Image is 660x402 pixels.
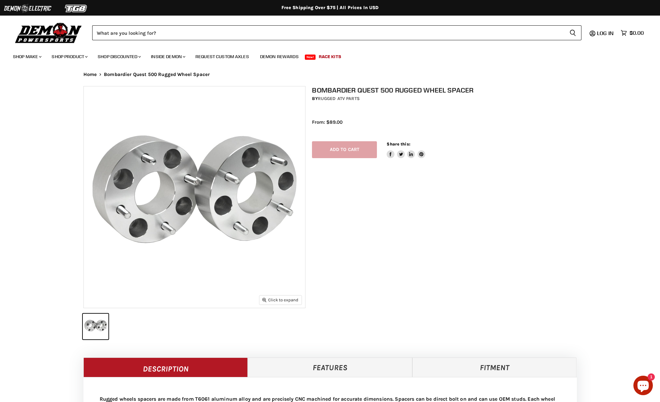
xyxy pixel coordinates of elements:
a: Demon Rewards [255,50,304,63]
a: Log in [594,30,617,36]
a: Fitment [412,358,577,377]
img: Bombardier Quest 500 Rugged Wheel Spacer [84,86,305,308]
ul: Main menu [8,47,642,63]
span: Log in [597,30,614,36]
form: Product [92,25,581,40]
a: Features [248,358,412,377]
a: Race Kits [314,50,346,63]
span: $0.00 [629,30,644,36]
img: Demon Powersports [13,21,84,44]
h1: Bombardier Quest 500 Rugged Wheel Spacer [312,86,583,94]
span: From: $89.00 [312,119,342,125]
a: $0.00 [617,28,647,38]
a: Description [83,358,248,377]
aside: Share this: [387,141,425,158]
a: Shop Make [8,50,45,63]
div: by [312,95,583,102]
button: Click to expand [259,295,302,304]
span: New! [305,55,316,60]
a: Inside Demon [146,50,189,63]
img: Demon Electric Logo 2 [3,2,52,15]
button: Bombardier Quest 500 Rugged Wheel Spacer thumbnail [83,314,108,339]
button: Search [564,25,581,40]
span: Click to expand [262,297,298,302]
a: Home [83,72,97,77]
div: Free Shipping Over $75 | All Prices In USD [70,5,590,11]
a: Shop Product [47,50,92,63]
nav: Breadcrumbs [70,72,590,77]
span: Bombardier Quest 500 Rugged Wheel Spacer [104,72,210,77]
img: TGB Logo 2 [52,2,101,15]
a: Shop Discounted [93,50,145,63]
a: Request Custom Axles [191,50,254,63]
input: Search [92,25,564,40]
a: Rugged ATV Parts [318,96,360,101]
span: Share this: [387,142,410,146]
inbox-online-store-chat: Shopify online store chat [631,376,655,397]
